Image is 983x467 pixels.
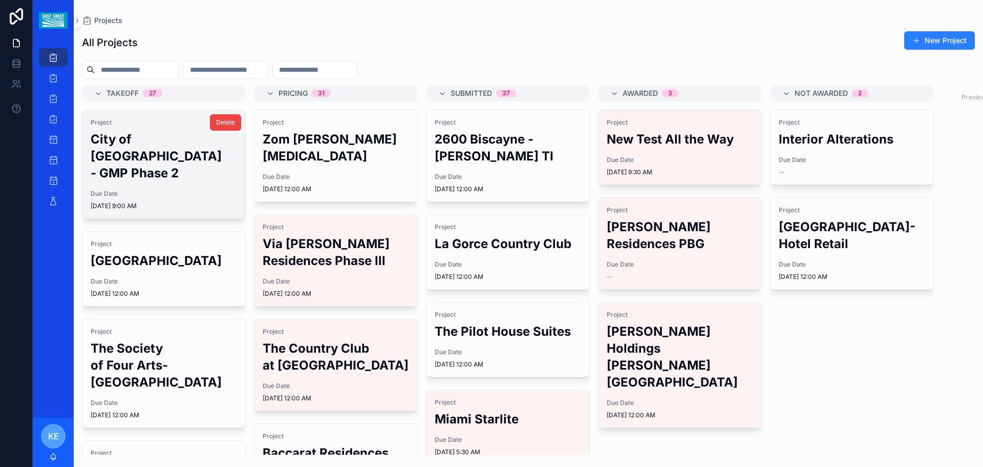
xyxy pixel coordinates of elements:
[263,432,409,440] span: Project
[795,88,848,98] span: Not Awarded
[263,444,409,461] h2: Baccarat Residences
[254,319,418,411] a: ProjectThe Country Club at [GEOGRAPHIC_DATA]Due Date[DATE] 12:00 AM
[607,273,613,281] span: --
[451,88,492,98] span: Submitted
[779,156,925,164] span: Due Date
[435,131,581,165] h2: 2600 Biscayne - [PERSON_NAME] TI
[106,88,139,98] span: Takeoff
[435,260,581,269] span: Due Date
[263,328,409,336] span: Project
[48,430,59,442] span: KE
[149,89,156,97] div: 27
[263,382,409,390] span: Due Date
[435,311,581,319] span: Project
[91,449,237,457] span: Project
[904,31,975,50] button: New Project
[435,223,581,231] span: Project
[263,118,409,127] span: Project
[607,411,753,419] span: [DATE] 12:00 AM
[91,328,237,336] span: Project
[607,311,753,319] span: Project
[263,185,409,193] span: [DATE] 12:00 AM
[435,185,581,193] span: [DATE] 12:00 AM
[435,411,581,428] h2: Miami Starlite
[426,110,590,202] a: Project2600 Biscayne - [PERSON_NAME] TIDue Date[DATE] 12:00 AM
[94,15,122,26] span: Projects
[318,89,325,97] div: 31
[435,398,581,407] span: Project
[426,214,590,290] a: ProjectLa Gorce Country ClubDue Date[DATE] 12:00 AM
[607,260,753,269] span: Due Date
[623,88,658,98] span: Awarded
[279,88,308,98] span: Pricing
[779,273,925,281] span: [DATE] 12:00 AM
[91,411,237,419] span: [DATE] 12:00 AM
[502,89,510,97] div: 37
[435,235,581,252] h2: La Gorce Country Club
[435,448,581,456] span: [DATE] 5:30 AM
[779,168,785,176] span: --
[770,197,934,290] a: Project[GEOGRAPHIC_DATA]- Hotel RetailDue Date[DATE] 12:00 AM
[598,110,762,185] a: ProjectNew Test All the WayDue Date[DATE] 9:30 AM
[82,231,246,307] a: Project[GEOGRAPHIC_DATA]Due Date[DATE] 12:00 AM
[254,110,418,202] a: ProjectZom [PERSON_NAME][MEDICAL_DATA]Due Date[DATE] 12:00 AM
[91,252,237,269] h2: [GEOGRAPHIC_DATA]
[607,399,753,407] span: Due Date
[210,114,241,131] button: Delete
[82,35,138,50] h1: All Projects
[779,260,925,269] span: Due Date
[91,340,237,391] h2: The Society of Four Arts-[GEOGRAPHIC_DATA]
[435,273,581,281] span: [DATE] 12:00 AM
[779,218,925,252] h2: [GEOGRAPHIC_DATA]- Hotel Retail
[779,131,925,148] h2: Interior Alterations
[435,323,581,340] h2: The Pilot House Suites
[82,319,246,428] a: ProjectThe Society of Four Arts-[GEOGRAPHIC_DATA]Due Date[DATE] 12:00 AM
[263,223,409,231] span: Project
[91,131,237,181] h2: City of [GEOGRAPHIC_DATA] - GMP Phase 2
[33,41,74,224] div: scrollable content
[82,110,246,219] a: ProjectCity of [GEOGRAPHIC_DATA] - GMP Phase 2Due Date[DATE] 9:00 AMDelete
[435,436,581,444] span: Due Date
[254,214,418,307] a: ProjectVia [PERSON_NAME] Residences Phase lllDue Date[DATE] 12:00 AM
[435,118,581,127] span: Project
[779,206,925,214] span: Project
[435,173,581,181] span: Due Date
[607,323,753,391] h2: [PERSON_NAME] Holdings [PERSON_NAME][GEOGRAPHIC_DATA]
[91,290,237,298] span: [DATE] 12:00 AM
[263,394,409,402] span: [DATE] 12:00 AM
[607,218,753,252] h2: [PERSON_NAME] Residences PBG
[607,131,753,148] h2: New Test All the Way
[91,202,237,210] span: [DATE] 9:00 AM
[668,89,672,97] div: 3
[607,156,753,164] span: Due Date
[263,290,409,298] span: [DATE] 12:00 AM
[216,118,235,127] span: Delete
[779,118,925,127] span: Project
[263,235,409,269] h2: Via [PERSON_NAME] Residences Phase lll
[263,131,409,165] h2: Zom [PERSON_NAME][MEDICAL_DATA]
[91,399,237,407] span: Due Date
[435,360,581,369] span: [DATE] 12:00 AM
[426,390,590,465] a: ProjectMiami StarliteDue Date[DATE] 5:30 AM
[435,348,581,356] span: Due Date
[607,168,753,176] span: [DATE] 9:30 AM
[770,110,934,185] a: ProjectInterior AlterationsDue Date--
[598,302,762,428] a: Project[PERSON_NAME] Holdings [PERSON_NAME][GEOGRAPHIC_DATA]Due Date[DATE] 12:00 AM
[607,206,753,214] span: Project
[858,89,862,97] div: 2
[426,302,590,377] a: ProjectThe Pilot House SuitesDue Date[DATE] 12:00 AM
[598,197,762,290] a: Project[PERSON_NAME] Residences PBGDue Date--
[91,190,237,198] span: Due Date
[263,173,409,181] span: Due Date
[39,12,67,29] img: App logo
[82,15,122,26] a: Projects
[607,118,753,127] span: Project
[91,118,237,127] span: Project
[91,277,237,286] span: Due Date
[263,340,409,374] h2: The Country Club at [GEOGRAPHIC_DATA]
[91,240,237,248] span: Project
[263,277,409,286] span: Due Date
